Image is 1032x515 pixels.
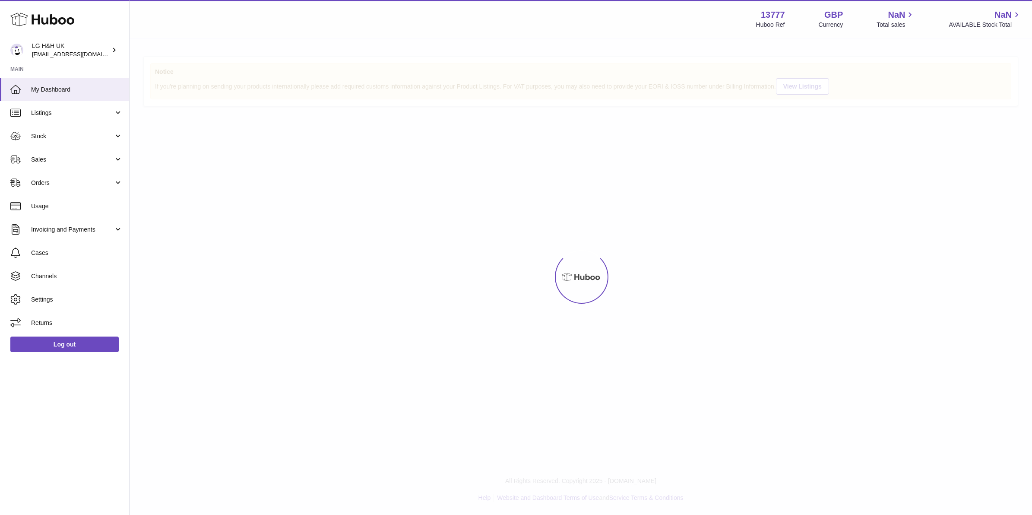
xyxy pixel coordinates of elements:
[877,21,915,29] span: Total sales
[31,86,123,94] span: My Dashboard
[949,21,1022,29] span: AVAILABLE Stock Total
[824,9,843,21] strong: GBP
[32,42,110,58] div: LG H&H UK
[31,226,114,234] span: Invoicing and Payments
[32,51,127,57] span: [EMAIL_ADDRESS][DOMAIN_NAME]
[31,179,114,187] span: Orders
[31,202,123,210] span: Usage
[31,109,114,117] span: Listings
[10,337,119,352] a: Log out
[31,249,123,257] span: Cases
[761,9,785,21] strong: 13777
[31,156,114,164] span: Sales
[31,132,114,140] span: Stock
[888,9,905,21] span: NaN
[31,272,123,280] span: Channels
[994,9,1012,21] span: NaN
[10,44,23,57] img: veechen@lghnh.co.uk
[819,21,843,29] div: Currency
[31,296,123,304] span: Settings
[756,21,785,29] div: Huboo Ref
[31,319,123,327] span: Returns
[949,9,1022,29] a: NaN AVAILABLE Stock Total
[877,9,915,29] a: NaN Total sales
